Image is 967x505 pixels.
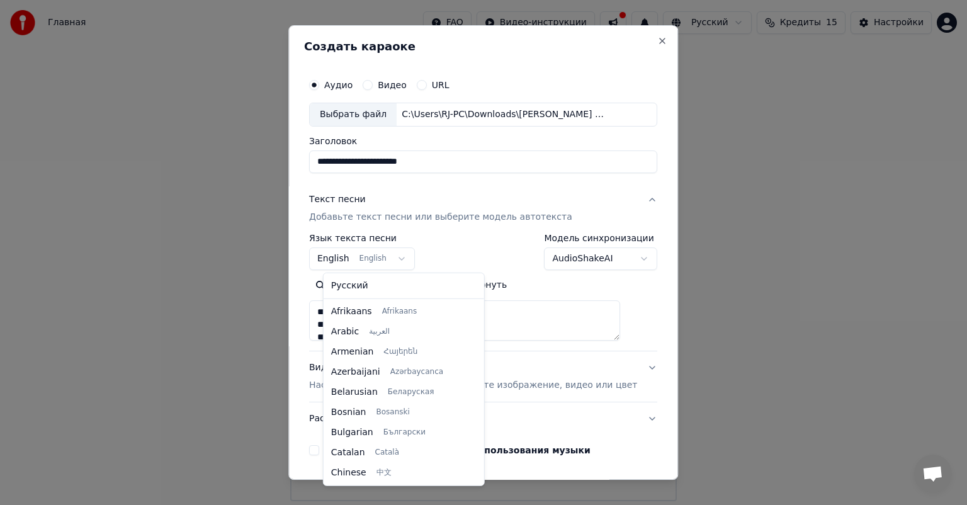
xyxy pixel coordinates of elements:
span: Azərbaycanca [390,367,443,377]
span: Arabic [331,326,359,338]
span: Catalan [331,446,365,459]
span: Chinese [331,467,366,479]
span: Հայերեն [383,347,417,357]
span: 中文 [376,468,392,478]
span: Български [383,428,426,438]
span: العربية [369,327,390,337]
span: Belarusian [331,386,378,399]
span: Bosnian [331,406,366,419]
span: Беларуская [388,387,434,397]
span: Armenian [331,346,374,358]
span: Català [375,448,399,458]
span: Afrikaans [382,307,417,317]
span: Bosanski [376,407,409,417]
span: Afrikaans [331,305,372,318]
span: Русский [331,280,368,292]
span: Azerbaijani [331,366,380,378]
span: Bulgarian [331,426,373,439]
